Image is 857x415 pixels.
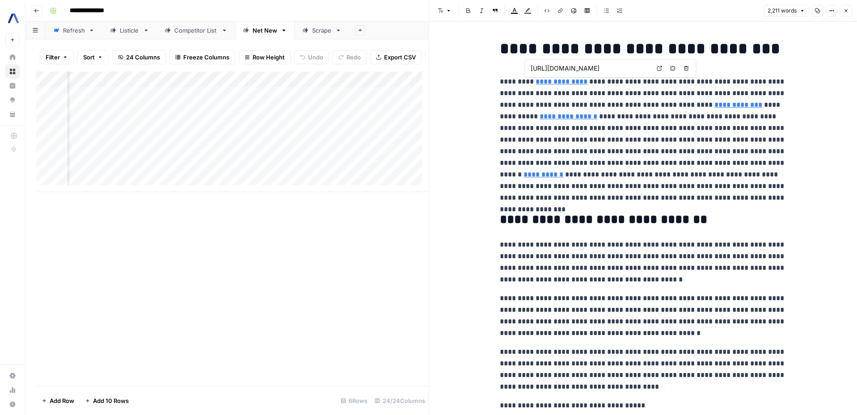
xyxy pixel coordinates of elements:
[346,53,361,62] span: Redo
[308,53,323,62] span: Undo
[5,79,20,93] a: Insights
[120,26,139,35] div: Listicle
[126,53,160,62] span: 24 Columns
[764,5,809,17] button: 2,211 words
[63,26,85,35] div: Refresh
[384,53,416,62] span: Export CSV
[295,21,349,39] a: Scrape
[102,21,157,39] a: Listicle
[46,21,102,39] a: Refresh
[333,50,367,64] button: Redo
[5,10,21,26] img: AssemblyAI Logo
[235,21,295,39] a: Net New
[112,50,166,64] button: 24 Columns
[253,26,277,35] div: Net New
[5,397,20,411] button: Help + Support
[768,7,797,15] span: 2,211 words
[46,53,60,62] span: Filter
[157,21,235,39] a: Competitor List
[337,394,371,408] div: 6 Rows
[40,50,74,64] button: Filter
[169,50,235,64] button: Freeze Columns
[5,50,20,64] a: Home
[77,50,109,64] button: Sort
[5,64,20,79] a: Browse
[50,396,74,405] span: Add Row
[253,53,285,62] span: Row Height
[93,396,129,405] span: Add 10 Rows
[5,107,20,122] a: Your Data
[5,7,20,29] button: Workspace: AssemblyAI
[5,93,20,107] a: Opportunities
[370,50,422,64] button: Export CSV
[174,26,218,35] div: Competitor List
[294,50,329,64] button: Undo
[371,394,429,408] div: 24/24 Columns
[5,369,20,383] a: Settings
[5,383,20,397] a: Usage
[183,53,229,62] span: Freeze Columns
[80,394,134,408] button: Add 10 Rows
[83,53,95,62] span: Sort
[312,26,332,35] div: Scrape
[36,394,80,408] button: Add Row
[239,50,291,64] button: Row Height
